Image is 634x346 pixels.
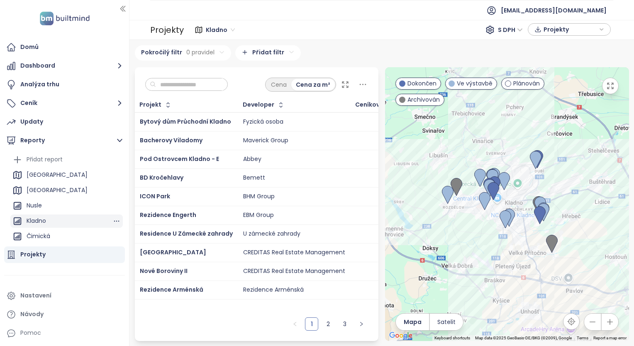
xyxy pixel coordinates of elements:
button: right [355,317,368,331]
div: Bemett [243,174,265,182]
a: Nastavení [4,288,125,304]
a: Bytový dům Průchodní Kladno [140,117,231,126]
div: Projekt [139,102,161,107]
div: Rezidence Arménská [243,286,304,294]
div: Pomoc [4,325,125,341]
div: Developer [243,102,274,107]
button: Satelit [430,314,463,330]
div: [GEOGRAPHIC_DATA] [27,185,88,195]
img: Google [387,330,415,341]
span: Mapa [404,317,422,327]
a: 1 [305,318,318,330]
div: U zámecké zahrady [243,230,300,238]
a: Pod Ostrovcem Kladno - E [140,155,219,163]
a: 3 [339,318,351,330]
div: Ceníková cena [355,102,400,107]
li: 1 [305,317,318,331]
div: Přidat filtr [235,45,301,61]
span: ICON Park [140,192,170,200]
div: Kladno [10,214,123,228]
a: Updaty [4,114,125,130]
img: logo [37,10,92,27]
button: Dashboard [4,58,125,74]
a: Domů [4,39,125,56]
div: Nusle [10,199,123,212]
div: Přidat report [27,154,63,165]
div: CREDITAS Real Estate Management [243,268,345,275]
a: Report a map error [593,336,627,340]
div: CREDITAS Real Estate Management [243,249,345,256]
div: [GEOGRAPHIC_DATA] [27,170,88,180]
button: Keyboard shortcuts [434,335,470,341]
div: Pomoc [20,328,41,338]
span: Plánován [513,79,540,88]
a: Rezidence Engerth [140,211,196,219]
li: Následující strana [355,317,368,331]
div: Updaty [20,117,43,127]
div: Fyzická osoba [243,118,283,126]
li: 3 [338,317,351,331]
a: Open this area in Google Maps (opens a new window) [387,330,415,341]
span: Projekty [544,23,597,36]
a: BD Kročehlavy [140,173,183,182]
div: Maverick Group [243,137,288,144]
span: Kladno [206,24,235,36]
div: Čimická [10,230,123,243]
a: Rezidence Arménská [140,285,203,294]
span: Map data ©2025 GeoBasis-DE/BKG (©2009), Google [475,336,572,340]
div: Analýza trhu [20,79,59,90]
div: Abbey [243,156,261,163]
button: Mapa [396,314,429,330]
div: Nusle [27,200,42,211]
a: Terms (opens in new tab) [577,336,588,340]
div: Čimická [27,231,50,241]
div: Nastavení [20,290,51,301]
a: Bacherovy Viladomy [140,136,202,144]
div: [GEOGRAPHIC_DATA] [10,168,123,182]
a: Projekty [4,246,125,263]
div: Projekty [150,22,184,38]
span: [EMAIL_ADDRESS][DOMAIN_NAME] [501,0,607,20]
a: 2 [322,318,334,330]
li: 2 [322,317,335,331]
span: Archivován [407,95,440,104]
li: Předchozí strana [288,317,302,331]
div: EBM Group [243,212,274,219]
div: Cena [266,79,291,90]
a: Residence U Zámecké zahrady [140,229,233,238]
span: 0 pravidel [186,48,215,57]
div: BHM Group [243,193,275,200]
span: left [293,322,297,327]
div: [GEOGRAPHIC_DATA] [10,184,123,197]
div: Přidat report [10,153,123,166]
button: Reporty [4,132,125,149]
a: Nové Boroviny II [140,267,188,275]
div: Cena za m² [291,79,335,90]
div: Pokročilý filtr [135,45,231,61]
a: Analýza trhu [4,76,125,93]
span: S DPH [498,24,523,36]
div: Domů [20,42,39,52]
div: Projekty [20,249,46,260]
span: Satelit [437,317,456,327]
a: [GEOGRAPHIC_DATA] [140,248,206,256]
span: right [359,322,364,327]
button: left [288,317,302,331]
div: button [532,23,606,36]
div: Návody [20,309,44,319]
